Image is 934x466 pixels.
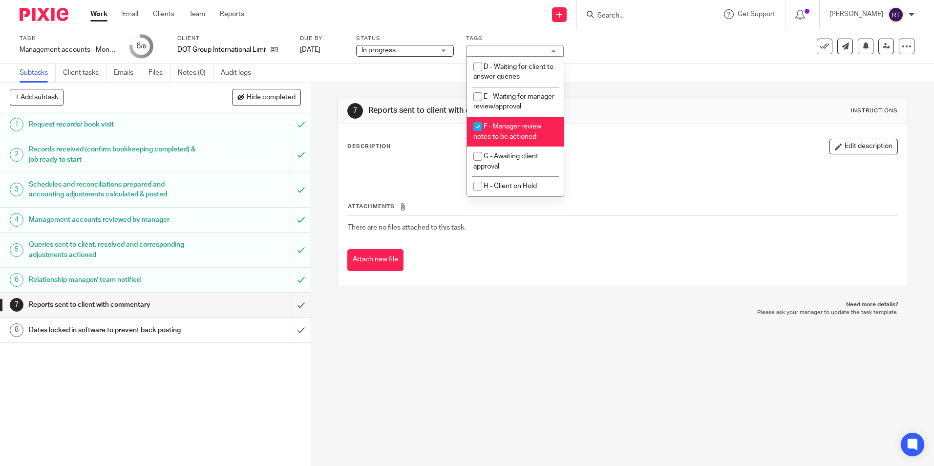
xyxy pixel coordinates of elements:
[141,44,146,49] small: /8
[10,323,23,337] div: 8
[596,12,684,21] input: Search
[122,9,138,19] a: Email
[10,213,23,227] div: 4
[29,237,197,262] h1: Queries sent to client, resolved and corresponding adjustments actioned
[361,47,396,54] span: In progress
[368,106,643,116] h1: Reports sent to client with commentary
[149,64,170,83] a: Files
[473,123,541,140] span: F - Manager review notes to be actioned
[177,35,288,42] label: Client
[221,64,258,83] a: Audit logs
[10,243,23,257] div: 5
[20,64,56,83] a: Subtasks
[29,177,197,202] h1: Schedules and reconciliations prepared and accounting adjustments calculated & posted
[356,35,454,42] label: Status
[888,7,904,22] img: svg%3E
[829,9,883,19] p: [PERSON_NAME]
[90,9,107,19] a: Work
[232,89,301,106] button: Hide completed
[20,35,117,42] label: Task
[829,139,898,154] button: Edit description
[153,9,174,19] a: Clients
[348,224,466,231] span: There are no files attached to this task.
[347,143,391,150] p: Description
[220,9,244,19] a: Reports
[63,64,106,83] a: Client tasks
[114,64,141,83] a: Emails
[10,89,64,106] button: + Add subtask
[473,93,554,110] span: E - Waiting for manager review/approval
[10,148,23,162] div: 2
[347,103,363,119] div: 7
[10,273,23,287] div: 6
[10,183,23,196] div: 3
[20,45,117,55] div: Management accounts - Monthly
[29,117,197,132] h1: Request records/ book visit
[473,64,553,81] span: D - Waiting for client to answer queries
[29,142,197,167] h1: Records received (confirm bookkeeping completed) & job ready to start
[347,301,898,309] p: Need more details?
[300,35,344,42] label: Due by
[484,183,537,190] span: H - Client on Hold
[348,204,395,209] span: Attachments
[247,94,296,102] span: Hide completed
[473,153,538,170] span: G - Awaiting client approval
[178,64,213,83] a: Notes (0)
[177,45,266,55] p: DOT Group International Limited
[10,298,23,312] div: 7
[29,273,197,287] h1: Relationship manager/ team notified
[851,107,898,115] div: Instructions
[10,118,23,131] div: 1
[347,249,403,271] button: Attach new file
[136,41,146,52] div: 6
[300,46,320,53] span: [DATE]
[29,297,197,312] h1: Reports sent to client with commentary
[29,212,197,227] h1: Management accounts reviewed by manager
[466,35,564,42] label: Tags
[29,323,197,338] h1: Dates locked in software to prevent back posting
[20,8,68,21] img: Pixie
[738,11,775,18] span: Get Support
[189,9,205,19] a: Team
[347,309,898,317] p: Please ask your manager to update the task template.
